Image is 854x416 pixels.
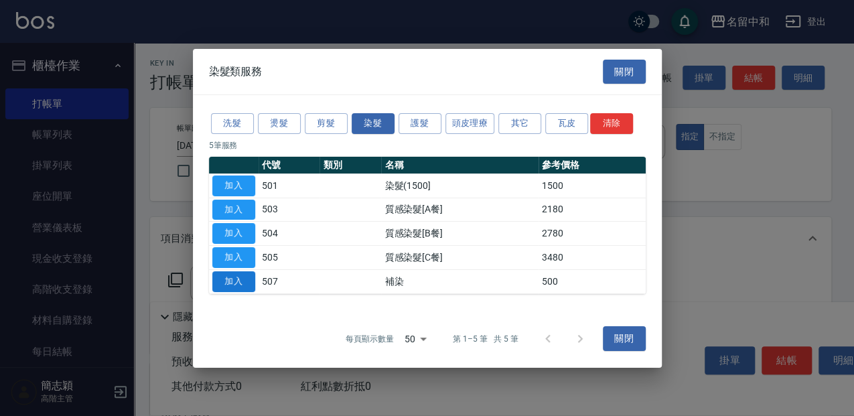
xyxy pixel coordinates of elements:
td: 質感染髮[A餐] [381,198,538,222]
td: 補染 [381,269,538,293]
button: 護髮 [399,113,441,134]
div: 50 [399,320,431,356]
td: 質感染髮[C餐] [381,245,538,269]
button: 加入 [212,176,255,196]
button: 染髮 [352,113,395,134]
td: 質感染髮[B餐] [381,222,538,246]
button: 關閉 [603,326,646,351]
td: 501 [259,174,320,198]
td: 1500 [539,174,646,198]
button: 清除 [590,113,633,134]
button: 加入 [212,247,255,268]
th: 代號 [259,157,320,174]
button: 關閉 [603,59,646,84]
button: 其它 [498,113,541,134]
button: 加入 [212,271,255,292]
p: 第 1–5 筆 共 5 筆 [453,333,518,345]
td: 504 [259,222,320,246]
td: 染髮(1500] [381,174,538,198]
td: 500 [539,269,646,293]
button: 瓦皮 [545,113,588,134]
th: 類別 [319,157,381,174]
p: 每頁顯示數量 [346,333,394,345]
td: 2780 [539,222,646,246]
button: 洗髮 [211,113,254,134]
p: 5 筆服務 [209,139,646,151]
td: 507 [259,269,320,293]
th: 名稱 [381,157,538,174]
td: 2180 [539,198,646,222]
button: 加入 [212,223,255,244]
button: 燙髮 [258,113,301,134]
button: 剪髮 [305,113,348,134]
button: 加入 [212,199,255,220]
button: 頭皮理療 [445,113,495,134]
td: 3480 [539,245,646,269]
span: 染髮類服務 [209,65,263,78]
td: 503 [259,198,320,222]
th: 參考價格 [539,157,646,174]
td: 505 [259,245,320,269]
